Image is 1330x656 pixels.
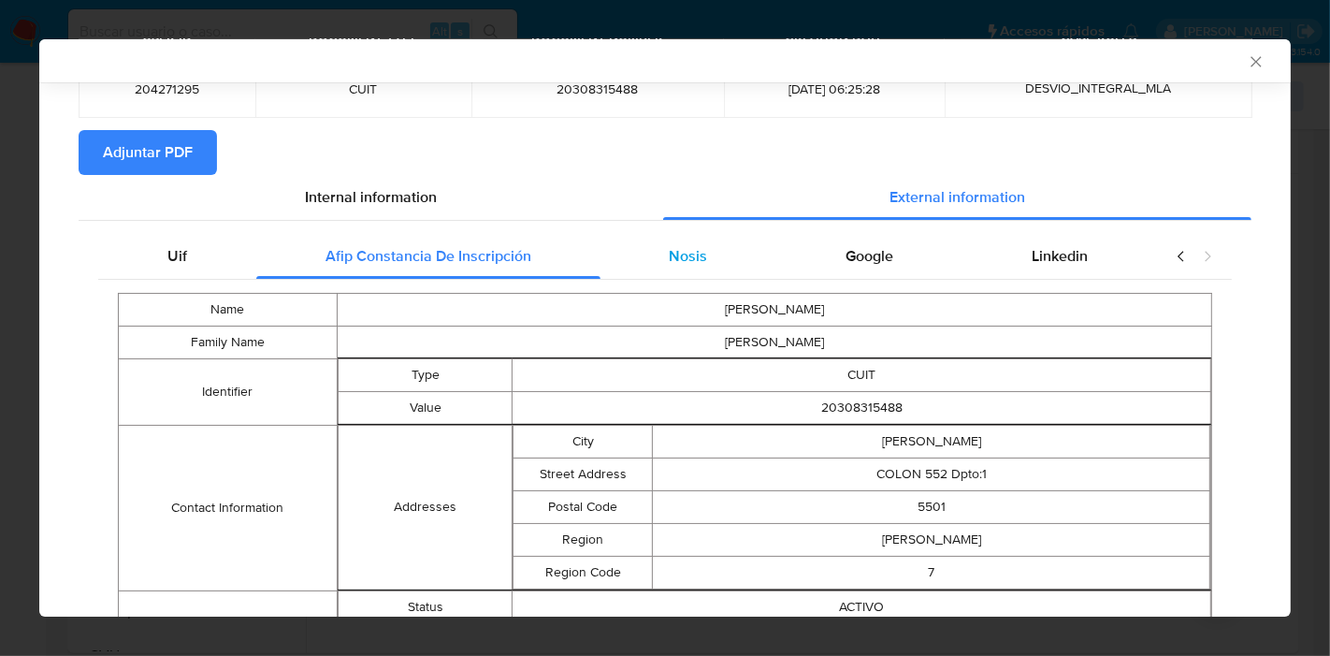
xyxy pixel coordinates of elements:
span: Nosis [669,245,707,267]
span: DESVIO_INTEGRAL_MLA [1025,79,1171,97]
td: [PERSON_NAME] [337,293,1211,326]
td: City [513,425,653,458]
span: External information [889,186,1025,208]
button: Adjuntar PDF [79,130,217,175]
td: Type [338,358,513,391]
div: Detailed info [79,175,1251,220]
td: Postal Code [513,490,653,523]
td: 20308315488 [513,391,1211,424]
td: CUIT [513,358,1211,391]
span: Linkedin [1032,245,1088,267]
td: Addresses [338,425,513,590]
td: ACTIVO [513,590,1211,623]
span: Uif [167,245,187,267]
td: [PERSON_NAME] [653,523,1210,556]
span: 204271295 [101,80,233,97]
td: Region [513,523,653,556]
td: Value [338,391,513,424]
span: Afip Constancia De Inscripción [325,245,531,267]
td: [PERSON_NAME] [337,326,1211,358]
span: [DATE] 06:25:28 [746,80,922,97]
td: Contact Information [119,425,338,590]
td: [PERSON_NAME] [653,425,1210,458]
span: 20308315488 [494,80,701,97]
td: Street Address [513,458,653,490]
td: COLON 552 Dpto:1 [653,458,1210,490]
td: Name [119,293,338,326]
td: 5501 [653,490,1210,523]
span: Google [846,245,893,267]
div: Detailed external info [98,234,1157,279]
span: Internal information [305,186,437,208]
span: CUIT [278,80,449,97]
td: 7 [653,556,1210,589]
span: Adjuntar PDF [103,132,193,173]
td: Family Name [119,326,338,358]
td: Region Code [513,556,653,589]
td: Status [338,590,513,623]
td: Identifier [119,358,338,425]
div: closure-recommendation-modal [39,39,1291,617]
button: Cerrar ventana [1247,52,1264,69]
